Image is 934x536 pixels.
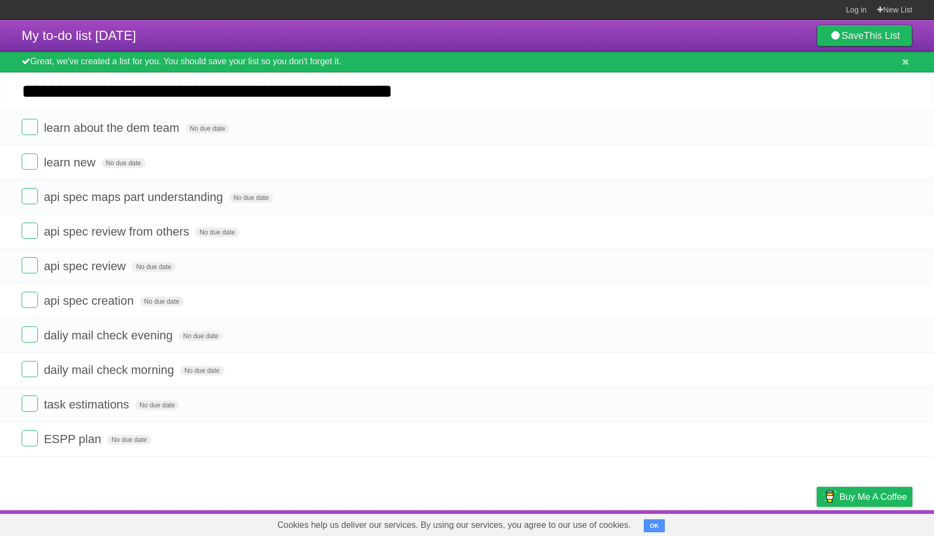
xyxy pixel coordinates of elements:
label: Done [22,153,38,170]
a: About [673,513,696,533]
label: Done [22,396,38,412]
span: No due date [179,331,223,341]
button: OK [644,519,665,532]
a: Suggest a feature [844,513,912,533]
label: Done [22,223,38,239]
a: SaveThis List [817,25,912,46]
b: This List [864,30,900,41]
span: No due date [132,262,176,272]
span: No due date [102,158,145,168]
span: Cookies help us deliver our services. By using our services, you agree to our use of cookies. [266,514,642,536]
span: No due date [107,435,151,445]
a: Developers [709,513,752,533]
span: daily mail check morning [44,363,177,377]
span: learn about the dem team [44,121,182,135]
span: No due date [135,400,179,410]
label: Done [22,326,38,343]
span: ESPP plan [44,432,104,446]
span: learn new [44,156,98,169]
span: No due date [195,227,239,237]
a: Buy me a coffee [817,487,912,507]
span: api spec review [44,259,129,273]
span: No due date [229,193,273,203]
label: Done [22,430,38,446]
span: daliy mail check evening [44,329,175,342]
span: task estimations [44,398,132,411]
span: api spec creation [44,294,136,307]
a: Terms [766,513,790,533]
label: Done [22,257,38,273]
label: Done [22,292,38,308]
img: Buy me a coffee [822,487,837,506]
span: api spec maps part understanding [44,190,225,204]
span: Buy me a coffee [839,487,907,506]
span: No due date [185,124,229,133]
span: My to-do list [DATE] [22,28,136,43]
label: Done [22,119,38,135]
span: No due date [140,297,184,306]
label: Done [22,361,38,377]
label: Done [22,188,38,204]
span: api spec review from others [44,225,192,238]
a: Privacy [803,513,831,533]
span: No due date [180,366,224,376]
